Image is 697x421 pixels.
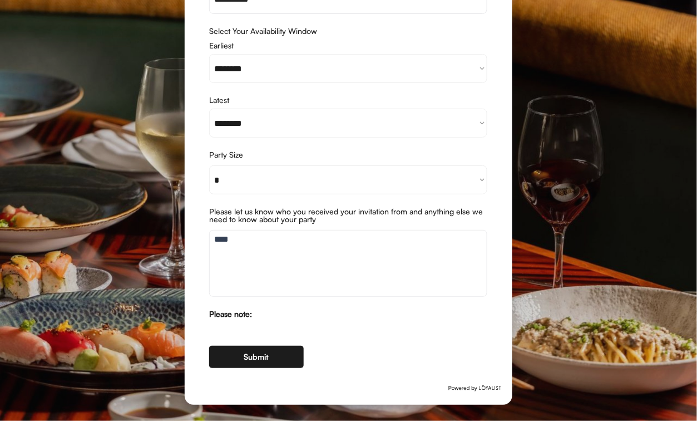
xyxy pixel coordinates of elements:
div: Select Your Availability Window [209,27,487,35]
div: Please let us know who you received your invitation from and anything else we need to know about ... [209,208,487,223]
div: Earliest [209,42,487,50]
div: Latest [209,96,487,104]
img: Group%2048096278.svg [448,383,501,394]
div: Please note: [209,310,487,318]
div: Submit [244,353,269,361]
div: Party Size [209,151,487,159]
